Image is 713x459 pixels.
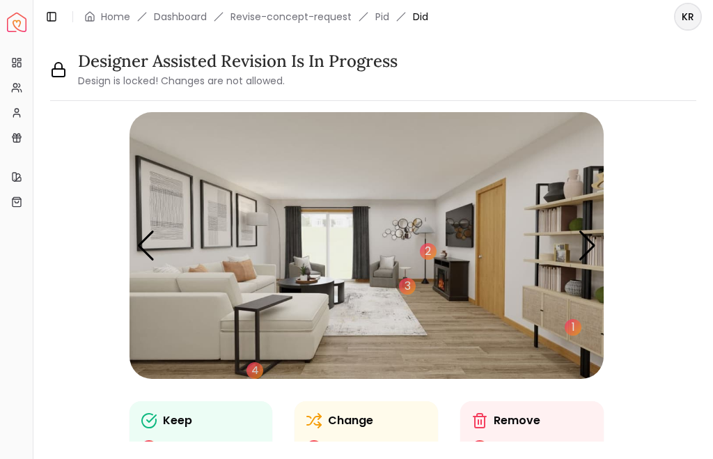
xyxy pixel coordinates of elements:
p: 1 [306,440,322,457]
a: Pid [375,10,389,24]
a: Spacejoy [7,13,26,32]
div: 2 / 5 [130,112,604,379]
p: Keep [163,412,192,429]
a: Dashboard [154,10,207,24]
div: 2 [420,243,437,260]
img: Spacejoy Logo [7,13,26,32]
p: 3 [141,440,157,457]
button: KR [674,3,702,31]
div: Carousel [130,112,604,379]
div: 3 [399,278,416,295]
div: 1 [565,319,581,336]
span: Did [413,10,428,24]
small: Design is locked! Changes are not allowed. [78,74,285,88]
p: Change [328,412,373,429]
div: Next slide [578,231,597,261]
nav: breadcrumb [84,10,428,24]
span: KR [675,4,700,29]
a: Revise-concept-request [230,10,352,24]
a: Home [101,10,130,24]
h3: Designer Assisted Revision is in Progress [78,50,398,72]
div: 4 [246,362,263,379]
div: Previous slide [136,231,155,261]
p: 2 [471,440,488,457]
p: Remove [494,412,540,429]
img: 689f604be529cb00120b7771 [130,112,604,379]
